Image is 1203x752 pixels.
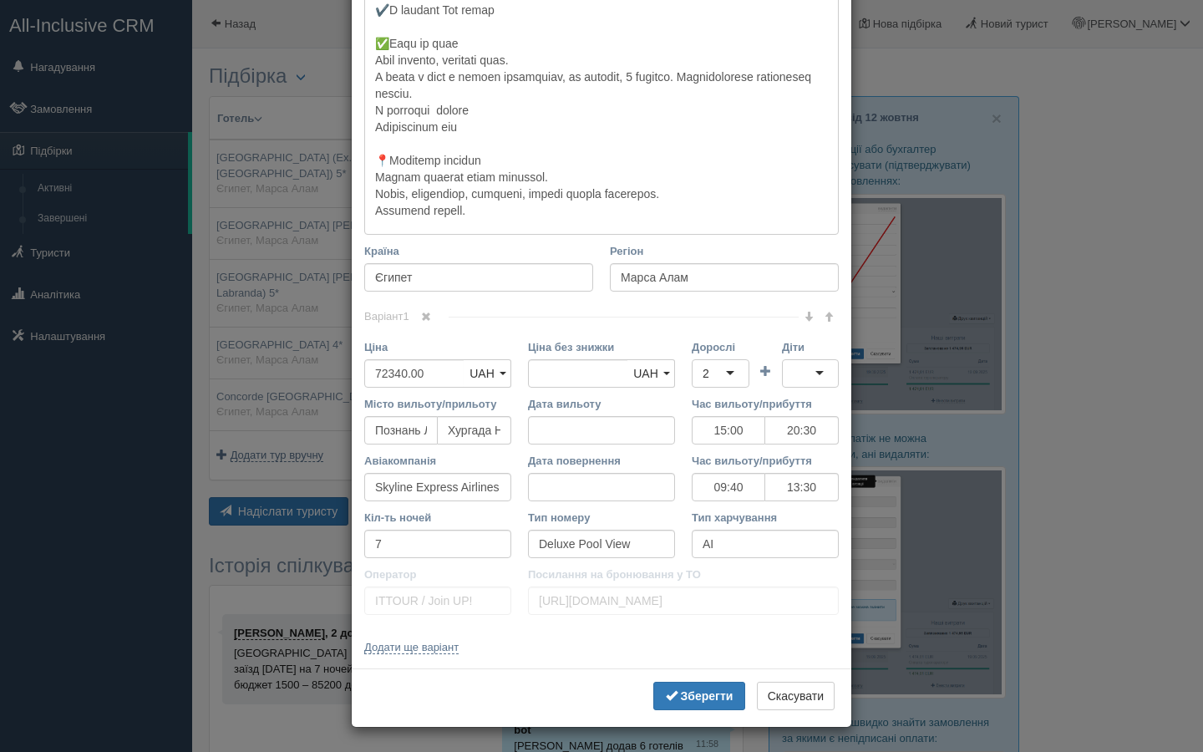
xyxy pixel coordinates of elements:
[653,682,745,710] button: Зберегти
[364,396,511,412] label: Місто вильоту/прильоту
[364,567,511,582] label: Оператор
[528,339,675,355] label: Ціна без знижки
[528,396,675,412] label: Дата вильоту
[692,510,839,526] label: Тип харчування
[692,339,749,355] label: Дорослі
[782,339,839,355] label: Діти
[528,510,675,526] label: Тип номеру
[633,367,658,380] span: UAH
[470,367,495,380] span: UAH
[610,243,839,259] label: Регіон
[364,243,593,259] label: Країна
[403,310,409,323] span: 1
[757,682,835,710] button: Скасувати
[528,453,675,469] label: Дата повернення
[627,359,675,388] a: UAH
[692,453,839,469] label: Час вильоту/прибуття
[528,567,839,582] label: Посилання на бронювання у ТО
[364,641,459,654] a: Додати ще варіант
[464,359,511,388] a: UAH
[364,339,511,355] label: Ціна
[364,310,449,323] span: Варіант
[692,396,839,412] label: Час вильоту/прибуття
[364,453,511,469] label: Авіакомпанія
[703,365,709,382] div: 2
[364,510,511,526] label: Кіл-ть ночей
[681,689,733,703] b: Зберегти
